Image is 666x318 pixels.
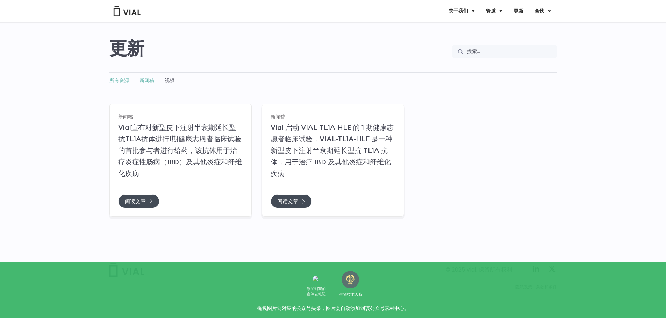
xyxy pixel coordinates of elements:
[271,113,285,120] a: 新闻稿
[449,7,468,14] font: 关于我们
[480,5,508,17] a: 管道菜单切换
[165,77,174,84] a: 视频
[118,194,159,208] a: 阅读文章
[529,5,557,17] a: 合伙菜单切换
[118,113,133,120] a: 新闻稿
[109,77,129,84] a: 所有资源
[271,123,394,178] a: Vial 启动 VIAL-TL1A-HLE 的 1 期健康志愿者临床试验，VIAL-TL1A-HLE 是一种新型皮下注射半衰期延长型抗 TL1A 抗体，用于治疗 IBD 及其他炎症和纤维化疾病
[125,198,146,205] font: 阅读文章
[277,198,298,205] font: 阅读文章
[514,7,523,14] font: 更新
[271,194,312,208] a: 阅读文章
[535,7,544,14] font: 合伙
[139,77,154,84] a: 新闻稿
[486,7,496,14] font: 管道
[113,6,141,16] img: 小瓶标志
[443,5,480,17] a: 关于我们菜单切换
[508,5,529,17] a: 更新
[109,37,144,59] font: 更新
[463,45,557,58] input: 搜索...
[118,123,242,178] a: Vial宣布对新型皮下注射半衰期延长型抗TL1A抗体进行I期健康志愿者临床试验的首批参与者进行给药，该抗体用于治疗炎症性肠病（IBD）及其他炎症和纤维化疾病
